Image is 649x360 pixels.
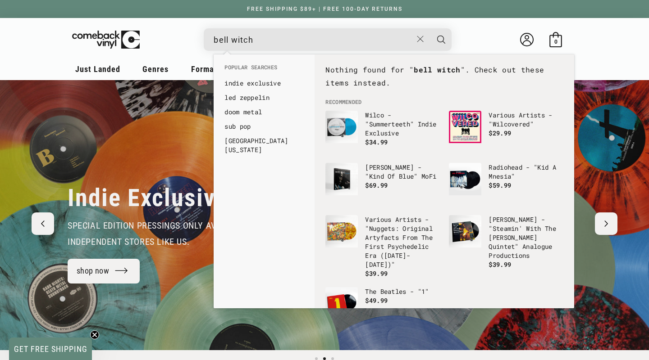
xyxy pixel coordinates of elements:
button: Close teaser [90,330,99,339]
div: Recommended [315,54,574,308]
button: Close [412,29,429,49]
span: Formats [191,64,221,74]
p: Various Artists - "Nuggets: Original Artyfacts From The First Psychedelic Era ([DATE]-[DATE])" [365,215,440,269]
p: [PERSON_NAME] - "Kind Of Blue" MoFi [365,163,440,181]
img: The Beatles - "1" [325,287,358,319]
img: Various Artists - "Nuggets: Original Artyfacts From The First Psychedelic Era (1965-1968)" [325,215,358,247]
a: shop now [68,259,140,283]
button: Next slide [595,212,617,235]
a: indie exclusive [224,79,304,88]
a: sub pop [224,122,304,131]
img: Radiohead - "Kid A Mnesia" [449,163,481,195]
span: $69.99 [365,181,388,189]
span: special edition pressings only available from independent stores like us. [68,220,274,247]
span: Genres [142,64,169,74]
input: When autocomplete results are available use up and down arrows to review and enter to select [214,31,412,49]
a: Wilco - "Summerteeth" Indie Exclusive Wilco - "Summerteeth" Indie Exclusive $34.99 [325,111,440,154]
li: no_result_products: The Beatles - "1" [321,283,444,335]
span: $39.99 [489,260,511,269]
span: 0 [554,38,558,45]
p: [PERSON_NAME] - "Steamin' With The [PERSON_NAME] Quintet" Analogue Productions [489,215,563,260]
p: The Beatles - "1" [365,287,440,296]
a: led zeppelin [224,93,304,102]
li: no_result_suggestions: doom metal [220,105,308,119]
div: No Results [321,63,568,99]
li: no_result_products: Various Artists - "Wilcovered" [444,106,568,158]
span: $59.99 [489,181,511,189]
div: GET FREE SHIPPINGClose teaser [9,337,92,360]
li: no_result_products: Miles Davis - "Kind Of Blue" MoFi [321,158,444,211]
a: FREE SHIPPING $89+ | FREE 100-DAY RETURNS [238,6,411,12]
p: Radiohead - "Kid A Mnesia" [489,163,563,181]
strong: bell witch [414,65,460,74]
button: Previous slide [32,212,54,235]
span: $29.99 [489,129,511,137]
div: Popular Searches [214,54,315,162]
span: $49.99 [365,296,388,305]
li: no_result_suggestions: sub pop [220,119,308,134]
li: Popular Searches [220,63,308,76]
span: GET FREE SHIPPING [14,344,87,354]
li: no_result_products: Various Artists - "Nuggets: Original Artyfacts From The First Psychedelic Era... [321,211,444,283]
li: no_result_products: Wilco - "Summerteeth" Indie Exclusive [321,106,444,158]
p: Wilco - "Summerteeth" Indie Exclusive [365,111,440,138]
span: Just Landed [75,64,120,74]
img: Miles Davis - "Kind Of Blue" MoFi [325,163,358,195]
div: Search [204,28,452,51]
p: Nothing found for " ". Check out these items instead. [325,63,563,90]
img: Miles Davis - "Steamin' With The Miles Davis Quintet" Analogue Productions [449,215,481,247]
a: doom metal [224,108,304,117]
a: Radiohead - "Kid A Mnesia" Radiohead - "Kid A Mnesia" $59.99 [449,163,563,206]
li: no_result_suggestions: indie exclusive [220,76,308,90]
a: Various Artists - "Wilcovered" Various Artists - "Wilcovered" $29.99 [449,111,563,154]
a: Miles Davis - "Kind Of Blue" MoFi [PERSON_NAME] - "Kind Of Blue" MoFi $69.99 [325,163,440,206]
li: no_result_suggestions: hotel california [220,134,308,157]
li: no_result_products: Miles Davis - "Steamin' With The Miles Davis Quintet" Analogue Productions [444,211,568,274]
button: Search [430,28,452,51]
span: $39.99 [365,269,388,278]
li: no_result_suggestions: led zeppelin [220,90,308,105]
p: Various Artists - "Wilcovered" [489,111,563,129]
a: [GEOGRAPHIC_DATA][US_STATE] [224,136,304,154]
img: Various Artists - "Wilcovered" [449,111,481,143]
a: Miles Davis - "Steamin' With The Miles Davis Quintet" Analogue Productions [PERSON_NAME] - "Steam... [449,215,563,269]
img: Wilco - "Summerteeth" Indie Exclusive [325,111,358,143]
a: Various Artists - "Nuggets: Original Artyfacts From The First Psychedelic Era (1965-1968)" Variou... [325,215,440,278]
h2: Indie Exclusives [68,183,240,213]
li: no_result_products: Radiohead - "Kid A Mnesia" [444,158,568,211]
span: $34.99 [365,138,388,146]
li: Recommended [321,98,568,106]
a: The Beatles - "1" The Beatles - "1" $49.99 [325,287,440,330]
